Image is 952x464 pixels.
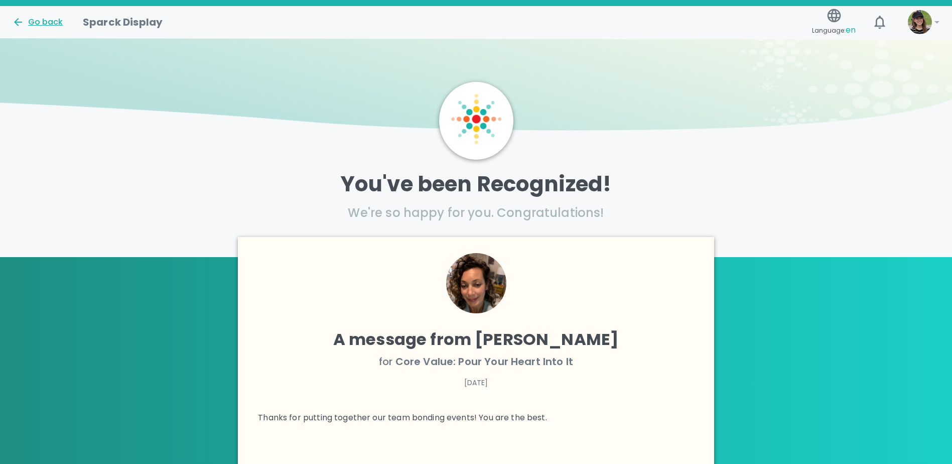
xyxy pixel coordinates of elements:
[83,14,163,30] h1: Sparck Display
[258,378,694,388] p: [DATE]
[812,24,856,37] span: Language:
[808,5,860,40] button: Language:en
[446,253,506,313] img: Picture of Nicole Perry
[451,94,501,144] img: Sparck logo
[12,16,63,28] button: Go back
[846,24,856,36] span: en
[908,10,932,34] img: Picture of Dania
[258,412,694,424] p: Thanks for putting together our team bonding events! You are the best.
[258,354,694,370] p: for
[258,329,694,350] h4: A message from [PERSON_NAME]
[395,355,573,369] span: Core Value: Pour Your Heart Into It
